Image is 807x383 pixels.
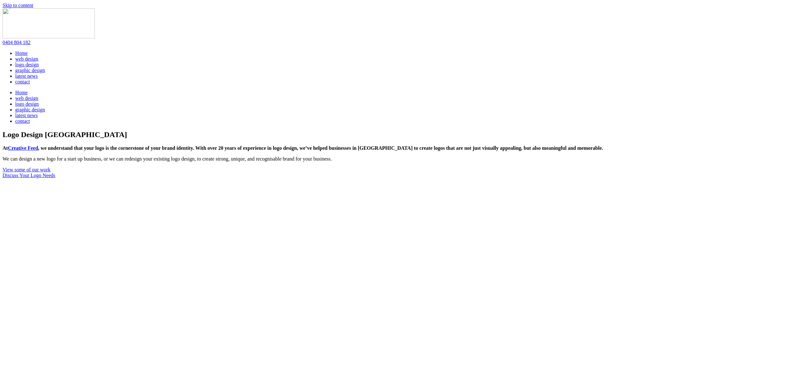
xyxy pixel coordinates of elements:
a: Home [15,50,28,56]
a: contact [15,118,30,124]
h1: Logo Design [GEOGRAPHIC_DATA] [3,130,804,139]
a: contact [15,79,30,84]
a: Discuss Your Logo Needs [3,173,55,178]
nav: Menu [3,50,804,85]
a: Home [15,90,28,95]
strong: At , we understand that your logo is the cornerstone of your brand identity. With over 20 years o... [3,145,603,151]
a: graphic design [15,107,45,112]
a: latest news [15,113,38,118]
a: Creative Feed [8,145,38,151]
p: We can design a new logo for a start up business, or we can redesign your existing logo design, t... [3,156,804,162]
a: 0404 804 182 [3,40,30,45]
a: graphic design [15,68,45,73]
a: web design [15,96,38,101]
a: latest news [15,73,38,79]
a: web design [15,56,38,62]
a: Skip to content [3,3,33,8]
a: logo design [15,101,39,107]
a: logo design [15,62,39,67]
a: View some of our work [3,167,50,172]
